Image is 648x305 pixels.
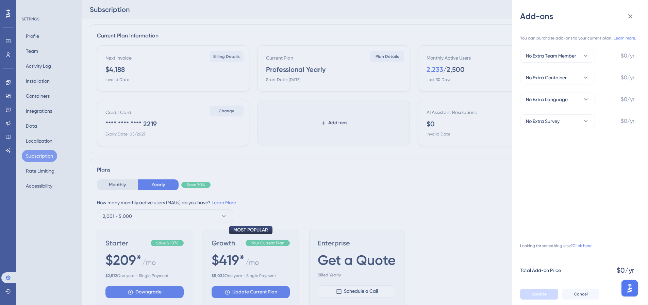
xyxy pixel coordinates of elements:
[619,278,640,299] iframe: UserGuiding AI Assistant Launcher
[520,35,612,41] span: You can purchase add-ons to your current plan.
[617,266,634,275] span: $0/yr
[520,11,640,22] div: Add-ons
[520,289,558,300] button: Update
[520,49,595,63] button: No Extra Team Member
[520,114,595,128] button: No Extra Survey
[562,289,599,300] button: Cancel
[526,74,567,82] span: No Extra Container
[621,74,634,82] span: $0/yr
[532,291,547,297] span: Update
[526,117,560,125] span: No Extra Survey
[621,117,634,125] span: $0/yr
[621,52,634,60] span: $0/yr
[520,71,595,84] button: No Extra Container
[621,95,634,103] span: $0/yr
[614,35,636,41] a: Learn more.
[526,95,568,103] span: No Extra Language
[574,291,588,297] span: Cancel
[526,52,576,60] span: No Extra Team Member
[520,243,572,248] span: Looking for something else?
[520,93,595,106] button: No Extra Language
[520,266,561,274] span: Total Add-on Price
[572,243,593,248] a: Click here!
